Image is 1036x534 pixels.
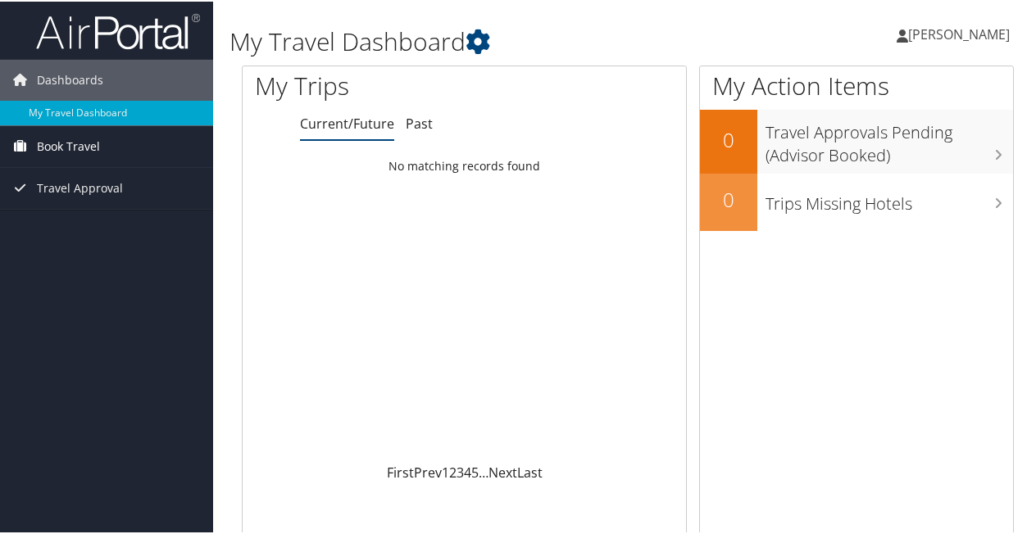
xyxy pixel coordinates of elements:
[488,462,517,480] a: Next
[479,462,488,480] span: …
[700,67,1013,102] h1: My Action Items
[36,11,200,49] img: airportal-logo.png
[449,462,457,480] a: 2
[442,462,449,480] a: 1
[457,462,464,480] a: 3
[406,113,433,131] a: Past
[700,124,757,152] h2: 0
[700,172,1013,229] a: 0Trips Missing Hotels
[387,462,414,480] a: First
[700,108,1013,171] a: 0Travel Approvals Pending (Advisor Booked)
[37,58,103,99] span: Dashboards
[897,8,1026,57] a: [PERSON_NAME]
[414,462,442,480] a: Prev
[255,67,489,102] h1: My Trips
[471,462,479,480] a: 5
[37,166,123,207] span: Travel Approval
[243,150,686,179] td: No matching records found
[37,124,100,165] span: Book Travel
[766,183,1013,214] h3: Trips Missing Hotels
[517,462,543,480] a: Last
[700,184,757,212] h2: 0
[766,111,1013,165] h3: Travel Approvals Pending (Advisor Booked)
[464,462,471,480] a: 4
[300,113,394,131] a: Current/Future
[229,23,761,57] h1: My Travel Dashboard
[908,24,1010,42] span: [PERSON_NAME]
